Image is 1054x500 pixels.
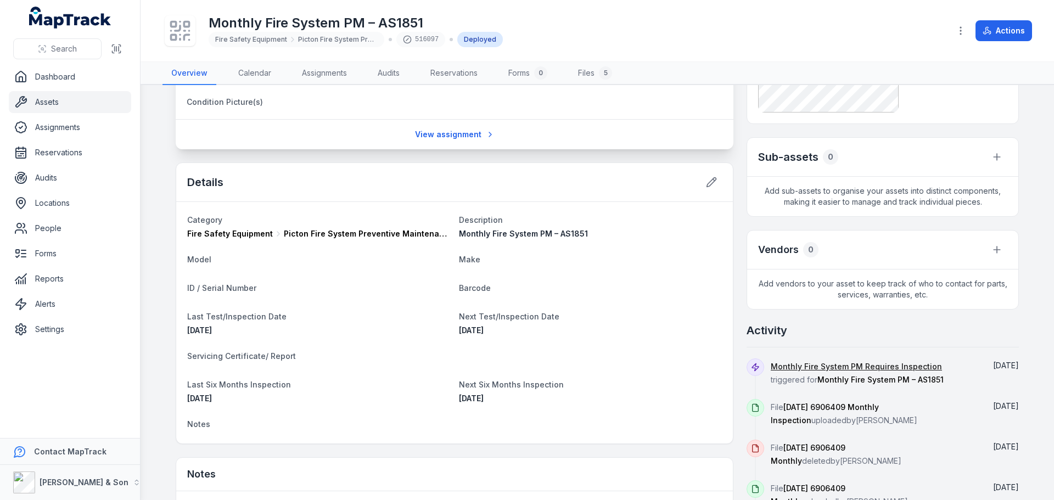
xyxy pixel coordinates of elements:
[34,447,106,456] strong: Contact MapTrack
[187,283,256,293] span: ID / Serial Number
[459,312,559,321] span: Next Test/Inspection Date
[993,401,1019,411] time: 03/07/2025, 8:07:35 am
[459,325,484,335] time: 07/08/2025, 12:00:00 am
[9,268,131,290] a: Reports
[9,142,131,164] a: Reservations
[408,124,502,145] a: View assignment
[459,229,588,238] span: Monthly Fire System PM – AS1851
[209,14,503,32] h1: Monthly Fire System PM – AS1851
[459,394,484,403] span: [DATE]
[40,477,128,487] strong: [PERSON_NAME] & Son
[993,442,1019,451] span: [DATE]
[187,394,212,403] span: [DATE]
[229,62,280,85] a: Calendar
[457,32,503,47] div: Deployed
[459,380,564,389] span: Next Six Months Inspection
[500,62,556,85] a: Forms0
[758,242,799,257] h3: Vendors
[187,97,263,106] span: Condition Picture(s)
[459,215,503,224] span: Description
[284,228,450,239] span: Picton Fire System Preventive Maintenance
[369,62,408,85] a: Audits
[747,269,1018,309] span: Add vendors to your asset to keep track of who to contact for parts, services, warranties, etc.
[975,20,1032,41] button: Actions
[162,62,216,85] a: Overview
[459,325,484,335] span: [DATE]
[13,38,102,59] button: Search
[993,361,1019,370] span: [DATE]
[187,394,212,403] time: 11/06/2025, 12:00:00 am
[459,283,491,293] span: Barcode
[9,91,131,113] a: Assets
[187,325,212,335] span: [DATE]
[187,312,287,321] span: Last Test/Inspection Date
[803,242,818,257] div: 0
[9,318,131,340] a: Settings
[459,255,480,264] span: Make
[823,149,838,165] div: 0
[187,228,273,239] span: Fire Safety Equipment
[771,443,845,465] span: [DATE] 6906409 Monthly
[599,66,612,80] div: 5
[459,394,484,403] time: 10/12/2025, 12:00:00 am
[187,215,222,224] span: Category
[993,442,1019,451] time: 03/07/2025, 8:07:25 am
[771,402,917,425] span: File uploaded by [PERSON_NAME]
[396,32,445,47] div: 516097
[771,361,942,372] a: Monthly Fire System PM Requires Inspection
[747,177,1018,216] span: Add sub-assets to organise your assets into distinct components, making it easier to manage and t...
[9,116,131,138] a: Assignments
[771,362,944,384] span: triggered for
[9,293,131,315] a: Alerts
[747,323,787,338] h2: Activity
[569,62,621,85] a: Files5
[187,175,223,190] h2: Details
[187,255,211,264] span: Model
[993,482,1019,492] time: 03/07/2025, 8:06:08 am
[9,167,131,189] a: Audits
[215,35,287,44] span: Fire Safety Equipment
[9,192,131,214] a: Locations
[187,325,212,335] time: 01/07/2025, 12:00:00 am
[9,243,131,265] a: Forms
[993,361,1019,370] time: 05/08/2025, 12:00:00 am
[422,62,486,85] a: Reservations
[51,43,77,54] span: Search
[298,35,378,44] span: Picton Fire System Preventive Maintenance
[993,401,1019,411] span: [DATE]
[993,482,1019,492] span: [DATE]
[187,380,291,389] span: Last Six Months Inspection
[187,419,210,429] span: Notes
[293,62,356,85] a: Assignments
[534,66,547,80] div: 0
[9,66,131,88] a: Dashboard
[29,7,111,29] a: MapTrack
[771,443,901,465] span: File deleted by [PERSON_NAME]
[187,467,216,482] h3: Notes
[758,149,818,165] h2: Sub-assets
[817,375,944,384] span: Monthly Fire System PM – AS1851
[187,351,296,361] span: Servicing Certificate/ Report
[771,402,879,425] span: [DATE] 6906409 Monthly Inspection
[9,217,131,239] a: People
